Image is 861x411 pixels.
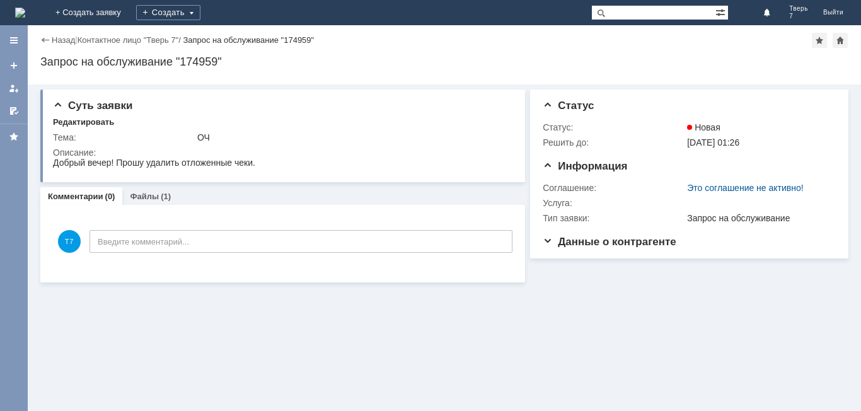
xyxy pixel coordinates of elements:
[543,236,676,248] span: Данные о контрагенте
[4,55,24,76] a: Создать заявку
[543,213,685,223] div: Тип заявки:
[789,5,808,13] span: Тверь
[48,192,103,201] a: Комментарии
[136,5,200,20] div: Создать
[4,78,24,98] a: Мои заявки
[687,213,830,223] div: Запрос на обслуживание
[58,230,81,253] span: Т7
[543,198,685,208] div: Услуга:
[687,183,804,193] a: Это соглашение не активно!
[543,122,685,132] div: Статус:
[105,192,115,201] div: (0)
[789,13,808,20] span: 7
[543,183,685,193] div: Соглашение:
[183,35,314,45] div: Запрос на обслуживание "174959"
[715,6,728,18] span: Расширенный поиск
[543,137,685,148] div: Решить до:
[833,33,848,48] div: Сделать домашней страницей
[78,35,178,45] a: Контактное лицо "Тверь 7"
[161,192,171,201] div: (1)
[543,160,627,172] span: Информация
[812,33,827,48] div: Добавить в избранное
[687,137,739,148] span: [DATE] 01:26
[75,35,77,44] div: |
[4,101,24,121] a: Мои согласования
[15,8,25,18] img: logo
[53,132,195,142] div: Тема:
[53,117,114,127] div: Редактировать
[130,192,159,201] a: Файлы
[40,55,848,68] div: Запрос на обслуживание "174959"
[52,35,75,45] a: Назад
[197,132,508,142] div: ОЧ
[53,100,132,112] span: Суть заявки
[15,8,25,18] a: Перейти на домашнюю страницу
[78,35,183,45] div: /
[687,122,720,132] span: Новая
[53,148,511,158] div: Описание:
[543,100,594,112] span: Статус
